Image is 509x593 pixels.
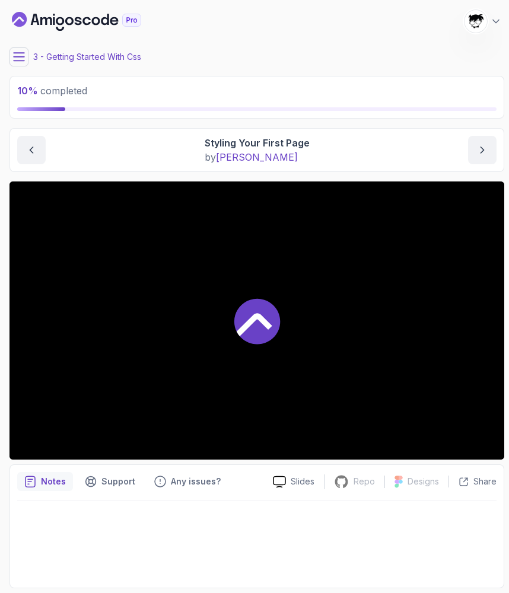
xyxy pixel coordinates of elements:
[263,476,324,488] a: Slides
[78,472,142,491] button: Support button
[171,476,221,487] p: Any issues?
[354,476,375,487] p: Repo
[101,476,135,487] p: Support
[17,472,73,491] button: notes button
[448,476,497,487] button: Share
[464,9,502,33] button: user profile image
[33,51,141,63] p: 3 - Getting Started With Css
[205,136,310,150] p: Styling Your First Page
[17,85,38,97] span: 10 %
[41,476,66,487] p: Notes
[17,136,46,164] button: previous content
[17,85,87,97] span: completed
[205,150,310,164] p: by
[147,472,228,491] button: Feedback button
[216,151,298,163] span: [PERSON_NAME]
[468,136,497,164] button: next content
[291,476,314,487] p: Slides
[473,476,497,487] p: Share
[408,476,439,487] p: Designs
[12,12,168,31] a: Dashboard
[465,10,487,33] img: user profile image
